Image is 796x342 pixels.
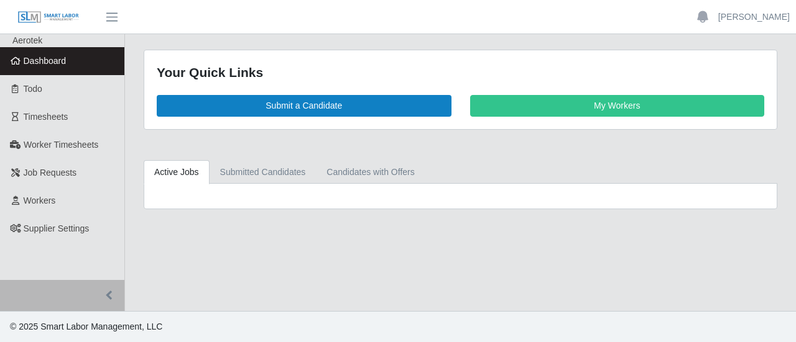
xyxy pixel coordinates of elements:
a: Active Jobs [144,160,210,184]
span: Worker Timesheets [24,140,98,150]
span: Aerotek [12,35,42,45]
span: Dashboard [24,56,67,66]
a: Submitted Candidates [210,160,317,184]
a: Candidates with Offers [316,160,425,184]
span: © 2025 Smart Labor Management, LLC [10,322,162,331]
span: Workers [24,196,56,205]
a: [PERSON_NAME] [718,11,790,24]
div: Your Quick Links [157,63,764,83]
a: My Workers [470,95,765,117]
span: Timesheets [24,112,68,122]
span: Supplier Settings [24,223,90,233]
img: SLM Logo [17,11,80,24]
span: Todo [24,84,42,94]
a: Submit a Candidate [157,95,451,117]
span: Job Requests [24,168,77,178]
